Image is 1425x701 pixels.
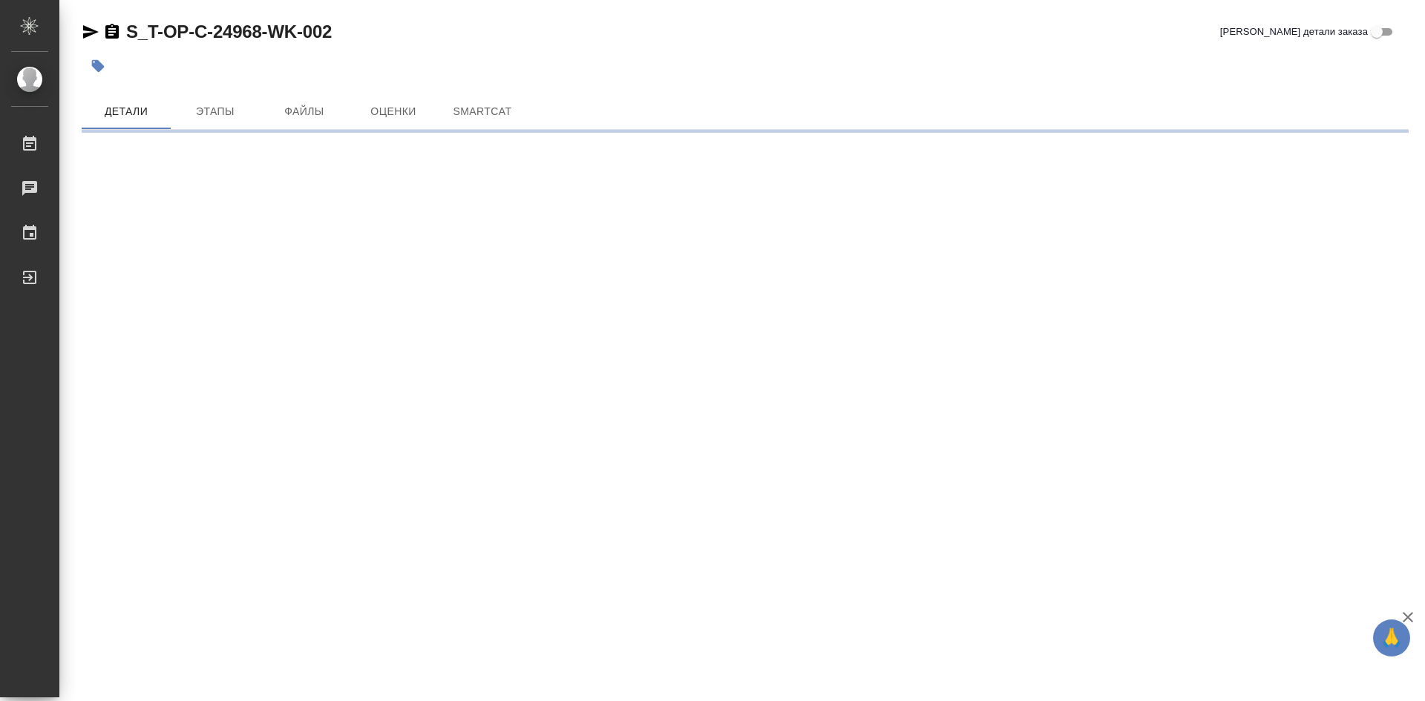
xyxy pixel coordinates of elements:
button: 🙏 [1373,619,1410,656]
button: Добавить тэг [82,50,114,82]
span: Детали [91,102,162,121]
a: S_T-OP-C-24968-WK-002 [126,22,332,42]
button: Скопировать ссылку [103,23,121,41]
span: 🙏 [1379,622,1404,654]
span: SmartCat [447,102,518,121]
span: Оценки [358,102,429,121]
span: Этапы [180,102,251,121]
button: Скопировать ссылку для ЯМессенджера [82,23,99,41]
span: Файлы [269,102,340,121]
span: [PERSON_NAME] детали заказа [1220,24,1368,39]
